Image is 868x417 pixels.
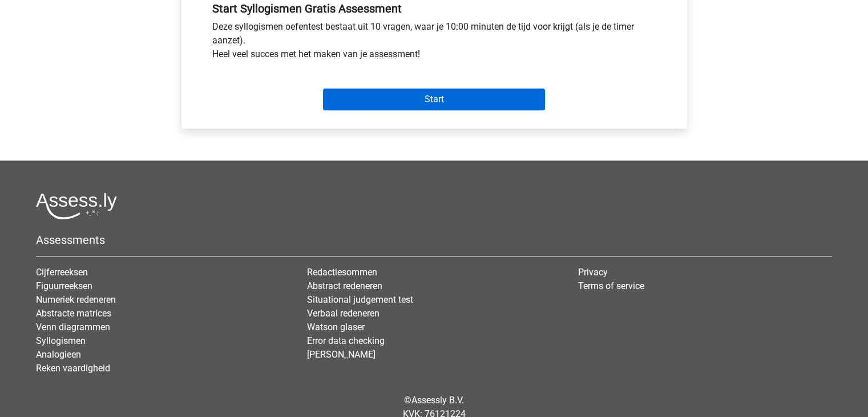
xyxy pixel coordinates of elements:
a: Privacy [578,267,608,278]
a: Analogieen [36,349,81,360]
a: Reken vaardigheid [36,363,110,374]
a: Venn diagrammen [36,322,110,332]
a: Syllogismen [36,335,86,346]
a: Terms of service [578,280,644,291]
a: Verbaal redeneren [307,308,380,319]
a: Numeriek redeneren [36,294,116,305]
div: Deze syllogismen oefentest bestaat uit 10 vragen, waar je 10:00 minuten de tijd voor krijgt (als ... [204,20,665,66]
a: Redactiesommen [307,267,377,278]
input: Start [323,89,545,110]
a: Situational judgement test [307,294,413,305]
a: Cijferreeksen [36,267,88,278]
a: Error data checking [307,335,385,346]
a: Figuurreeksen [36,280,92,291]
a: [PERSON_NAME] [307,349,376,360]
h5: Assessments [36,233,832,247]
a: Abstract redeneren [307,280,382,291]
a: Watson glaser [307,322,365,332]
img: Assessly logo [36,193,117,219]
a: Abstracte matrices [36,308,111,319]
a: Assessly B.V. [411,395,464,406]
h5: Start Syllogismen Gratis Assessment [212,2,656,15]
